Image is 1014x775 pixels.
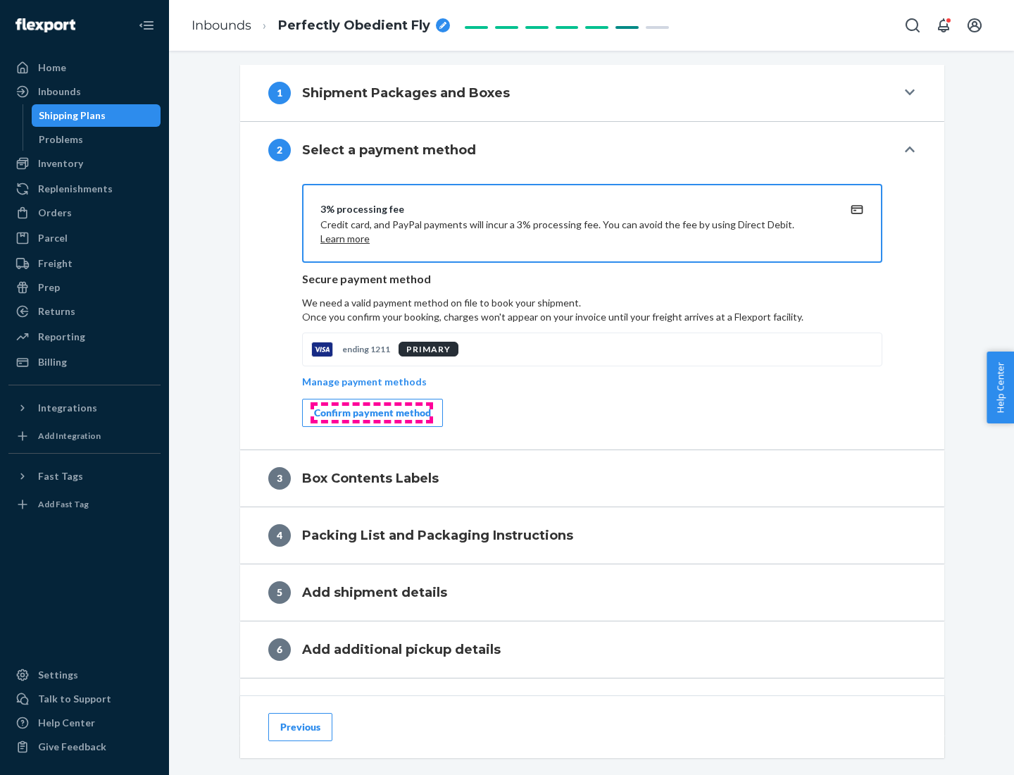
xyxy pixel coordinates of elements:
[8,227,161,249] a: Parcel
[38,330,85,344] div: Reporting
[240,507,944,564] button: 4Packing List and Packaging Instructions
[302,310,882,324] p: Once you confirm your booking, charges won't appear on your invoice until your freight arrives at...
[302,271,882,287] p: Secure payment method
[38,182,113,196] div: Replenishments
[38,355,67,369] div: Billing
[38,740,106,754] div: Give Feedback
[268,638,291,661] div: 6
[180,5,461,46] ol: breadcrumbs
[8,325,161,348] a: Reporting
[8,397,161,419] button: Integrations
[302,84,510,102] h4: Shipment Packages and Boxes
[38,61,66,75] div: Home
[8,80,161,103] a: Inbounds
[32,128,161,151] a: Problems
[38,498,89,510] div: Add Fast Tag
[302,583,447,602] h4: Add shipment details
[8,712,161,734] a: Help Center
[38,85,81,99] div: Inbounds
[240,621,944,678] button: 6Add additional pickup details
[8,688,161,710] a: Talk to Support
[8,178,161,200] a: Replenishments
[38,280,60,294] div: Prep
[8,152,161,175] a: Inventory
[38,256,73,271] div: Freight
[132,11,161,39] button: Close Navigation
[192,18,251,33] a: Inbounds
[268,82,291,104] div: 1
[38,469,83,483] div: Fast Tags
[314,406,431,420] div: Confirm payment method
[38,156,83,170] div: Inventory
[268,713,332,741] button: Previous
[38,401,97,415] div: Integrations
[899,11,927,39] button: Open Search Box
[38,231,68,245] div: Parcel
[8,493,161,516] a: Add Fast Tag
[302,399,443,427] button: Confirm payment method
[302,526,573,545] h4: Packing List and Packaging Instructions
[302,469,439,488] h4: Box Contents Labels
[8,425,161,447] a: Add Integration
[320,232,370,246] button: Learn more
[302,640,501,659] h4: Add additional pickup details
[38,716,95,730] div: Help Center
[320,218,830,246] p: Credit card, and PayPal payments will incur a 3% processing fee. You can avoid the fee by using D...
[240,65,944,121] button: 1Shipment Packages and Boxes
[268,139,291,161] div: 2
[8,56,161,79] a: Home
[8,201,161,224] a: Orders
[32,104,161,127] a: Shipping Plans
[268,467,291,490] div: 3
[240,122,944,178] button: 2Select a payment method
[302,141,476,159] h4: Select a payment method
[38,692,111,706] div: Talk to Support
[302,375,427,389] p: Manage payment methods
[38,304,75,318] div: Returns
[8,351,161,373] a: Billing
[342,343,390,355] p: ending 1211
[8,276,161,299] a: Prep
[8,664,161,686] a: Settings
[8,736,161,758] button: Give Feedback
[320,202,830,216] div: 3% processing fee
[15,18,75,32] img: Flexport logo
[399,342,458,356] div: PRIMARY
[8,300,161,323] a: Returns
[278,17,430,35] span: Perfectly Obedient Fly
[38,668,78,682] div: Settings
[930,11,958,39] button: Open notifications
[268,581,291,604] div: 5
[240,450,944,507] button: 3Box Contents Labels
[240,678,944,735] button: 7Shipping Quote
[39,108,106,123] div: Shipping Plans
[302,296,882,324] p: We need a valid payment method on file to book your shipment.
[8,465,161,488] button: Fast Tags
[987,352,1014,423] button: Help Center
[8,252,161,275] a: Freight
[38,430,101,442] div: Add Integration
[39,132,83,147] div: Problems
[240,564,944,621] button: 5Add shipment details
[960,11,989,39] button: Open account menu
[268,524,291,547] div: 4
[38,206,72,220] div: Orders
